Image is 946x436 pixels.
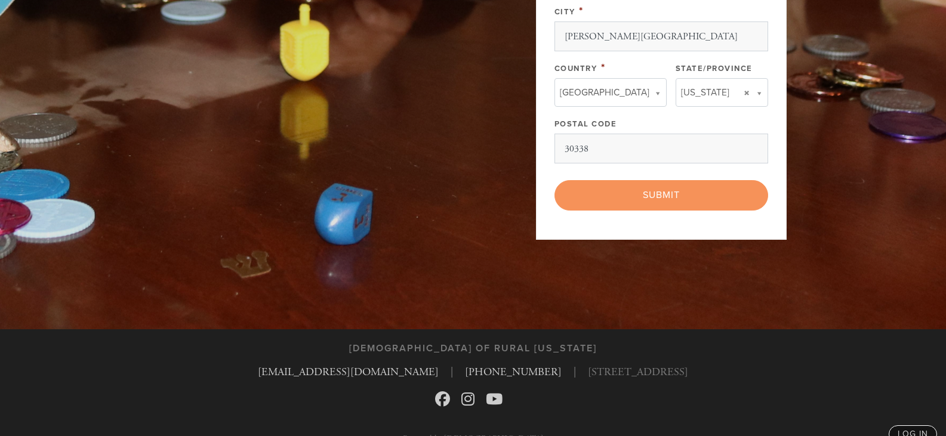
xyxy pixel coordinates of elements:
span: | [451,364,453,380]
span: | [574,364,576,380]
a: [US_STATE] [676,78,768,107]
label: Postal Code [554,119,617,129]
span: This field is required. [579,4,584,17]
label: City [554,7,575,17]
span: [STREET_ADDRESS] [588,364,688,380]
a: [EMAIL_ADDRESS][DOMAIN_NAME] [258,365,439,379]
span: [GEOGRAPHIC_DATA] [560,85,649,100]
label: Country [554,64,597,73]
a: [GEOGRAPHIC_DATA] [554,78,667,107]
a: [PHONE_NUMBER] [465,365,562,379]
span: [US_STATE] [681,85,729,100]
label: State/Province [676,64,753,73]
h3: [DEMOGRAPHIC_DATA] of Rural [US_STATE] [349,343,597,354]
span: This field is required. [601,61,606,74]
